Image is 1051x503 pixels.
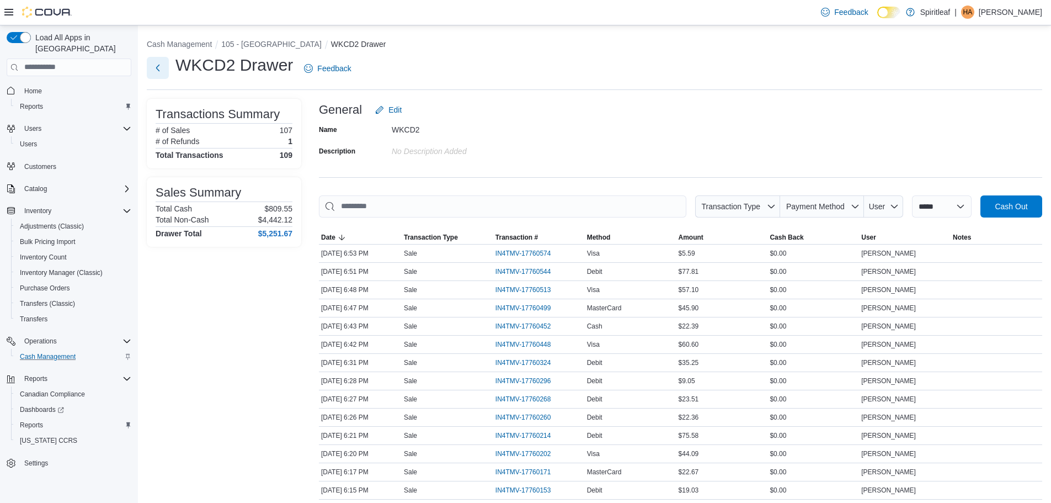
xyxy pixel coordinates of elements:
[319,283,402,296] div: [DATE] 6:48 PM
[404,395,417,404] p: Sale
[20,102,43,111] span: Reports
[156,204,192,213] h6: Total Cash
[15,235,80,248] a: Bulk Pricing Import
[319,247,402,260] div: [DATE] 6:53 PM
[587,449,600,458] span: Visa
[300,57,355,80] a: Feedback
[319,484,402,497] div: [DATE] 6:15 PM
[861,358,916,367] span: [PERSON_NAME]
[20,436,77,445] span: [US_STATE] CCRS
[495,413,551,422] span: IN4TMV-17760260
[20,122,46,135] button: Users
[20,160,131,173] span: Customers
[404,233,458,242] span: Transaction Type
[20,84,131,98] span: Home
[676,231,768,244] button: Amount
[175,54,293,76] h1: WKCD2 Drawer
[495,358,551,367] span: IN4TMV-17760324
[679,267,699,276] span: $77.81
[7,78,131,500] nav: Complex example
[331,40,386,49] button: WKCD2 Drawer
[20,372,131,385] span: Reports
[679,304,699,313] span: $45.90
[319,374,402,388] div: [DATE] 6:28 PM
[15,350,131,363] span: Cash Management
[495,304,551,313] span: IN4TMV-17760499
[495,233,538,242] span: Transaction #
[24,124,41,133] span: Users
[404,340,417,349] p: Sale
[319,125,337,134] label: Name
[767,247,859,260] div: $0.00
[321,233,335,242] span: Date
[15,282,74,295] a: Purchase Orders
[20,140,37,149] span: Users
[679,249,695,258] span: $5.59
[861,468,916,476] span: [PERSON_NAME]
[861,449,916,458] span: [PERSON_NAME]
[319,411,402,424] div: [DATE] 6:26 PM
[495,320,562,333] button: IN4TMV-17760452
[319,356,402,369] div: [DATE] 6:31 PM
[15,419,131,432] span: Reports
[20,352,76,361] span: Cash Management
[679,358,699,367] span: $35.25
[15,297,131,310] span: Transfers (Classic)
[20,268,103,277] span: Inventory Manager (Classic)
[2,333,136,349] button: Operations
[951,231,1042,244] button: Notes
[15,434,131,447] span: Washington CCRS
[319,447,402,460] div: [DATE] 6:20 PM
[495,377,551,385] span: IN4TMV-17760296
[15,403,68,416] a: Dashboards
[15,220,131,233] span: Adjustments (Classic)
[404,449,417,458] p: Sale
[156,137,199,146] h6: # of Refunds
[767,374,859,388] div: $0.00
[679,449,699,458] span: $44.09
[11,219,136,234] button: Adjustments (Classic)
[953,233,971,242] span: Notes
[679,431,699,440] span: $75.58
[11,311,136,327] button: Transfers
[20,122,131,135] span: Users
[11,136,136,152] button: Users
[20,182,131,195] span: Catalog
[701,202,760,211] span: Transaction Type
[587,486,602,495] span: Debit
[11,265,136,280] button: Inventory Manager (Classic)
[495,465,562,479] button: IN4TMV-17760171
[495,449,551,458] span: IN4TMV-17760202
[319,393,402,406] div: [DATE] 6:27 PM
[679,395,699,404] span: $23.51
[24,87,42,96] span: Home
[11,402,136,417] a: Dashboards
[861,233,876,242] span: User
[319,465,402,479] div: [DATE] 6:17 PM
[495,393,562,406] button: IN4TMV-17760268
[156,126,190,135] h6: # of Sales
[679,322,699,331] span: $22.39
[15,137,131,151] span: Users
[404,431,417,440] p: Sale
[15,350,80,363] a: Cash Management
[20,421,43,430] span: Reports
[15,100,131,113] span: Reports
[15,266,131,279] span: Inventory Manager (Classic)
[585,231,676,244] button: Method
[11,349,136,364] button: Cash Management
[11,250,136,265] button: Inventory Count
[495,486,551,495] span: IN4TMV-17760153
[495,249,551,258] span: IN4TMV-17760574
[221,40,322,49] button: 105 - [GEOGRAPHIC_DATA]
[404,468,417,476] p: Sale
[767,484,859,497] div: $0.00
[495,356,562,369] button: IN4TMV-17760324
[319,301,402,315] div: [DATE] 6:47 PM
[679,233,703,242] span: Amount
[861,395,916,404] span: [PERSON_NAME]
[31,32,131,54] span: Load All Apps in [GEOGRAPHIC_DATA]
[920,6,950,19] p: Spiritleaf
[15,313,52,326] a: Transfers
[495,468,551,476] span: IN4TMV-17760171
